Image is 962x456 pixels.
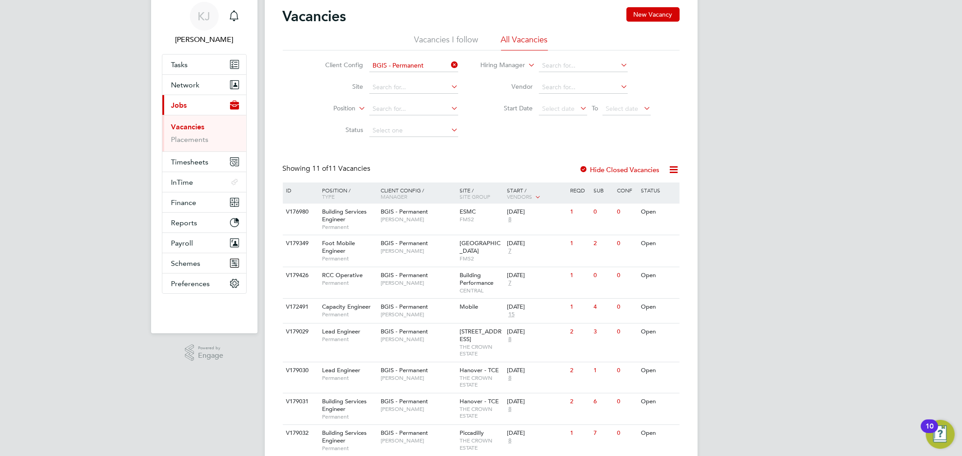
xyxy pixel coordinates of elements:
span: [PERSON_NAME] [381,374,455,382]
button: New Vacancy [626,7,680,22]
span: Select date [542,105,575,113]
div: Open [639,204,678,220]
span: Manager [381,193,407,200]
span: BGIS - Permanent [381,271,428,279]
div: 0 [615,362,639,379]
button: Preferences [162,274,246,293]
div: V176980 [284,204,316,220]
div: 0 [591,267,615,284]
div: Open [639,267,678,284]
div: Conf [615,182,639,198]
span: 7 [507,247,513,255]
img: fastbook-logo-retina.png [162,303,246,317]
div: 0 [615,299,639,315]
div: 6 [591,393,615,410]
span: Reports [171,219,198,227]
span: Hanover - TCE [460,366,499,374]
div: [DATE] [507,328,566,336]
div: Client Config / [378,182,457,204]
span: To [589,102,601,114]
span: Finance [171,198,197,207]
span: RCC Operative [322,271,363,279]
span: BGIS - Permanent [381,328,428,335]
span: Schemes [171,259,201,268]
span: FMS2 [460,216,502,223]
span: Preferences [171,279,210,288]
span: [PERSON_NAME] [381,406,455,413]
span: CENTRAL [460,287,502,294]
div: 0 [615,235,639,252]
div: Showing [283,164,373,173]
span: Building Services Engineer [322,208,367,223]
button: Reports [162,213,246,233]
span: Permanent [322,255,376,262]
div: 1 [568,425,591,442]
button: Timesheets [162,152,246,172]
span: Tasks [171,60,188,69]
div: 1 [568,204,591,220]
span: 15 [507,311,516,319]
div: [DATE] [507,398,566,406]
span: Select date [606,105,638,113]
span: [PERSON_NAME] [381,437,455,444]
span: 8 [507,437,513,445]
span: 11 of [313,164,329,173]
li: All Vacancies [501,34,548,50]
span: Permanent [322,413,376,420]
div: 3 [591,324,615,340]
span: 11 Vacancies [313,164,371,173]
input: Search for... [539,81,628,94]
span: Mobile [460,303,478,310]
div: [DATE] [507,208,566,216]
input: Search for... [369,103,458,115]
button: Jobs [162,95,246,115]
label: Site [311,82,363,91]
div: 0 [591,204,615,220]
div: Position / [315,182,378,204]
span: Permanent [322,445,376,452]
span: Site Group [460,193,490,200]
span: Engage [198,352,223,360]
button: Payroll [162,233,246,253]
div: Jobs [162,115,246,151]
span: [PERSON_NAME] [381,311,455,318]
div: Sub [591,182,615,198]
span: ESMC [460,208,476,215]
input: Select one [369,124,458,137]
button: Network [162,75,246,95]
div: V179030 [284,362,316,379]
span: Lead Engineer [322,366,360,374]
div: 0 [615,324,639,340]
span: [PERSON_NAME] [381,279,455,287]
span: Building Performance [460,271,493,287]
div: 2 [568,324,591,340]
button: InTime [162,172,246,192]
label: Client Config [311,61,363,69]
span: Building Services Engineer [322,429,367,444]
input: Search for... [369,59,458,72]
label: Hide Closed Vacancies [580,165,660,174]
span: BGIS - Permanent [381,303,428,310]
span: [STREET_ADDRESS] [460,328,502,343]
div: 4 [591,299,615,315]
span: 8 [507,216,513,223]
span: Lead Engineer [322,328,360,335]
span: Hanover - TCE [460,397,499,405]
div: 0 [615,425,639,442]
li: Vacancies I follow [414,34,479,50]
label: Hiring Manager [473,61,525,70]
div: 0 [615,393,639,410]
div: 2 [568,362,591,379]
span: Permanent [322,223,376,231]
a: Vacancies [171,123,205,131]
div: V179349 [284,235,316,252]
button: Finance [162,192,246,212]
a: Go to home page [162,303,247,317]
h2: Vacancies [283,7,346,25]
div: Start / [505,182,568,205]
span: 8 [507,336,513,343]
label: Start Date [481,104,533,112]
span: BGIS - Permanent [381,208,428,215]
div: [DATE] [507,429,566,437]
span: Timesheets [171,158,209,166]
